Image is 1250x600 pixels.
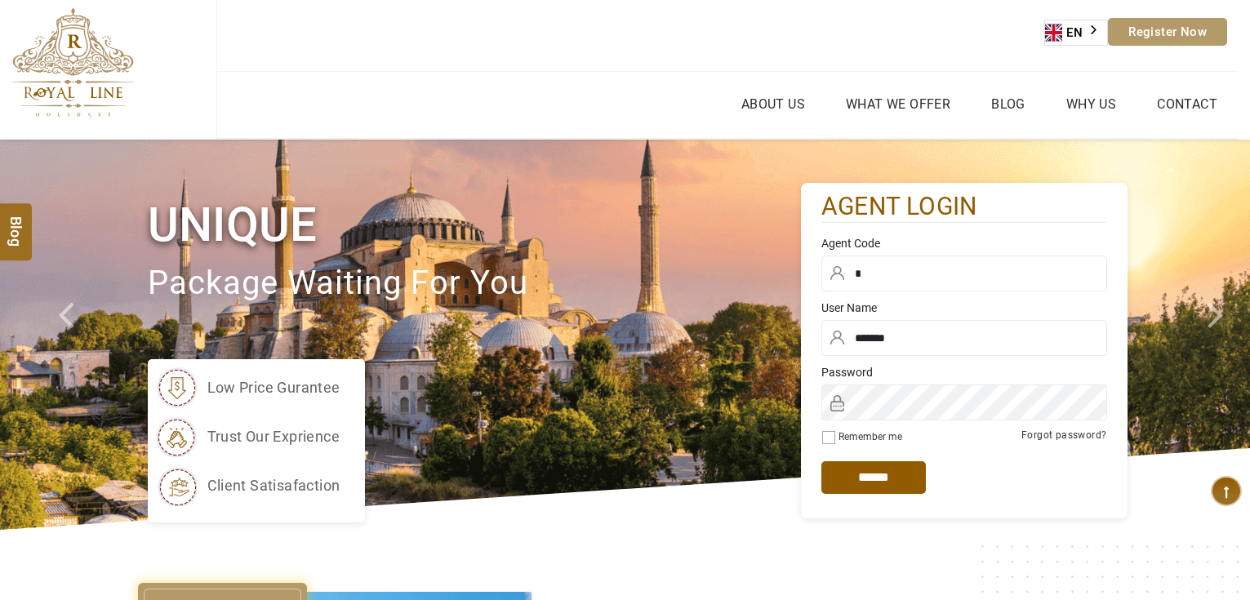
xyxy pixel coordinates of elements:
[839,431,902,442] label: Remember me
[12,7,134,118] img: The Royal Line Holidays
[1021,429,1106,441] a: Forgot password?
[821,364,1107,380] label: Password
[1062,92,1120,116] a: Why Us
[6,216,27,229] span: Blog
[1044,20,1108,46] aside: Language selected: English
[156,416,340,457] li: trust our exprience
[821,235,1107,251] label: Agent Code
[156,367,340,408] li: low price gurantee
[987,92,1030,116] a: Blog
[1108,18,1227,46] a: Register Now
[156,465,340,506] li: client satisafaction
[1187,140,1250,530] a: Check next image
[1045,20,1107,45] a: EN
[737,92,809,116] a: About Us
[821,191,1107,223] h2: agent login
[1153,92,1221,116] a: Contact
[821,300,1107,316] label: User Name
[842,92,954,116] a: What we Offer
[38,140,100,530] a: Check next prev
[148,194,801,256] h1: Unique
[1044,20,1108,46] div: Language
[148,256,801,311] p: package waiting for you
